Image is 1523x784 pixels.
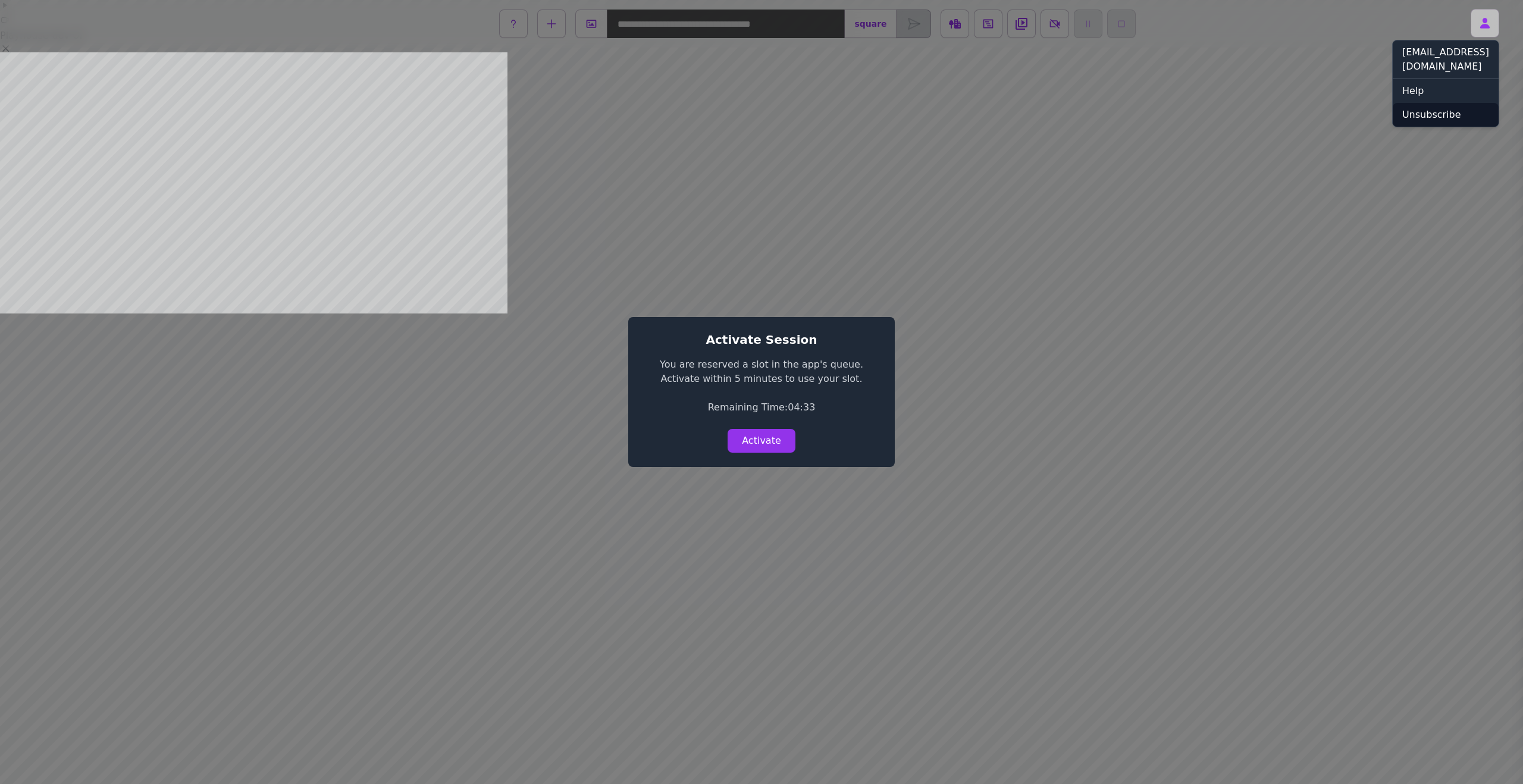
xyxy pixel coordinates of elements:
div: [EMAIL_ADDRESS][DOMAIN_NAME] [1393,40,1499,79]
button: Activate [728,429,795,453]
p: You are reserved a slot in the app's queue. Activate within 5 minutes to use your slot. [643,357,880,386]
p: Remaining Time: 04:33 [643,400,880,415]
h2: Activate Session [643,331,880,348]
a: Help [1393,79,1499,103]
button: Unsubscribe [1393,103,1499,127]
